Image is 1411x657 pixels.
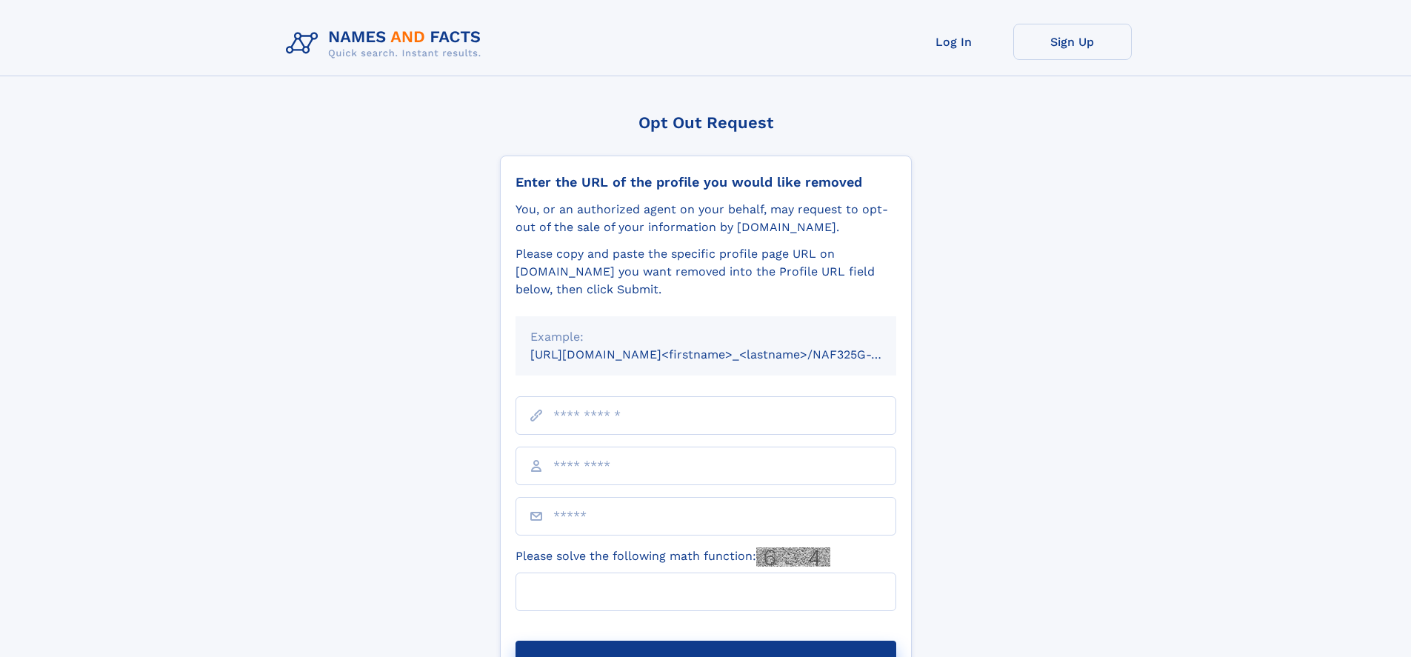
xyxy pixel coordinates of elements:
[1013,24,1132,60] a: Sign Up
[516,201,896,236] div: You, or an authorized agent on your behalf, may request to opt-out of the sale of your informatio...
[530,328,881,346] div: Example:
[516,547,830,567] label: Please solve the following math function:
[895,24,1013,60] a: Log In
[516,174,896,190] div: Enter the URL of the profile you would like removed
[500,113,912,132] div: Opt Out Request
[530,347,924,361] small: [URL][DOMAIN_NAME]<firstname>_<lastname>/NAF325G-xxxxxxxx
[280,24,493,64] img: Logo Names and Facts
[516,245,896,299] div: Please copy and paste the specific profile page URL on [DOMAIN_NAME] you want removed into the Pr...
